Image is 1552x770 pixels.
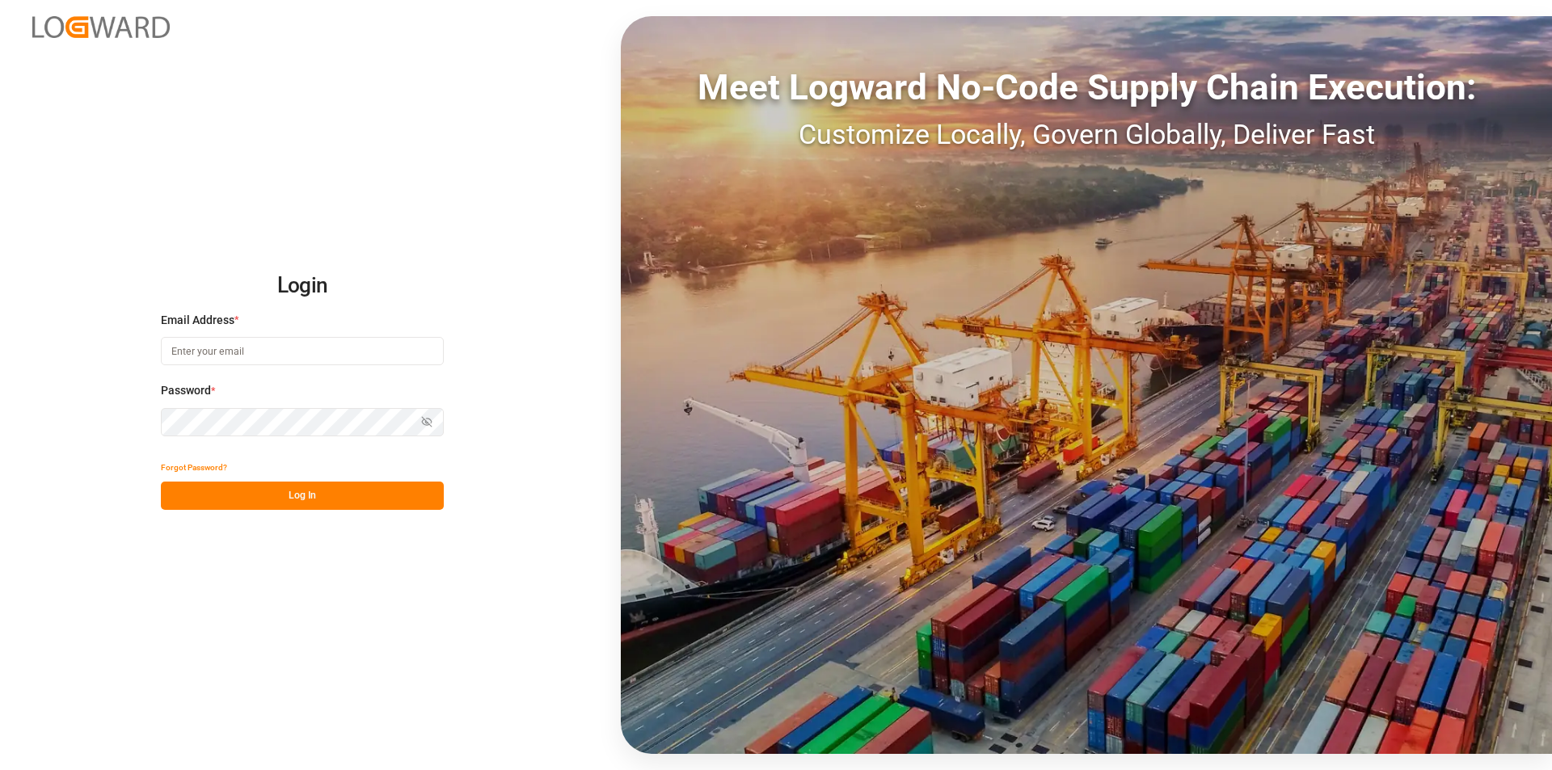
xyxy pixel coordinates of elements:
[161,382,211,399] span: Password
[621,61,1552,114] div: Meet Logward No-Code Supply Chain Execution:
[161,312,234,329] span: Email Address
[161,453,227,482] button: Forgot Password?
[161,260,444,312] h2: Login
[32,16,170,38] img: Logward_new_orange.png
[161,482,444,510] button: Log In
[621,114,1552,155] div: Customize Locally, Govern Globally, Deliver Fast
[161,337,444,365] input: Enter your email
